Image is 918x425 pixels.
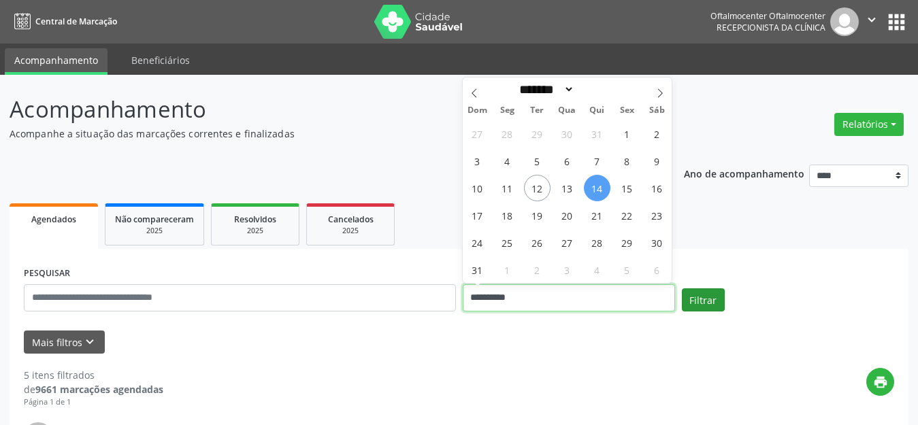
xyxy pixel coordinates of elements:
img: img [830,7,859,36]
div: 2025 [115,226,194,236]
button: Relatórios [834,113,904,136]
span: Agosto 27, 2025 [554,229,580,256]
i: print [873,375,888,390]
span: Julho 28, 2025 [494,120,521,147]
span: Agosto 19, 2025 [524,202,551,228]
span: Seg [492,106,522,115]
select: Month [515,82,575,97]
span: Sex [612,106,642,115]
span: Agosto 13, 2025 [554,175,580,201]
div: 5 itens filtrados [24,368,163,382]
span: Cancelados [328,214,374,225]
span: Julho 27, 2025 [464,120,491,147]
div: de [24,382,163,396]
span: Setembro 4, 2025 [584,256,610,283]
span: Agosto 8, 2025 [614,148,640,174]
div: 2025 [221,226,289,236]
span: Agosto 12, 2025 [524,175,551,201]
span: Agendados [31,214,76,225]
p: Acompanhamento [10,92,639,126]
span: Agosto 28, 2025 [584,229,610,256]
i:  [864,12,879,27]
p: Acompanhe a situação das marcações correntes e finalizadas [10,126,639,141]
span: Agosto 30, 2025 [644,229,670,256]
span: Sáb [642,106,672,115]
span: Agosto 11, 2025 [494,175,521,201]
span: Recepcionista da clínica [717,22,825,33]
span: Dom [463,106,493,115]
span: Não compareceram [115,214,194,225]
span: Setembro 1, 2025 [494,256,521,283]
span: Qui [582,106,612,115]
span: Julho 29, 2025 [524,120,551,147]
span: Agosto 6, 2025 [554,148,580,174]
span: Central de Marcação [35,16,117,27]
span: Julho 30, 2025 [554,120,580,147]
span: Agosto 24, 2025 [464,229,491,256]
span: Agosto 23, 2025 [644,202,670,228]
span: Agosto 1, 2025 [614,120,640,147]
span: Agosto 17, 2025 [464,202,491,228]
span: Agosto 26, 2025 [524,229,551,256]
div: 2025 [316,226,384,236]
div: Oftalmocenter Oftalmocenter [710,10,825,22]
div: Página 1 de 1 [24,396,163,408]
span: Agosto 16, 2025 [644,175,670,201]
span: Agosto 10, 2025 [464,175,491,201]
span: Setembro 5, 2025 [614,256,640,283]
input: Year [574,82,619,97]
a: Acompanhamento [5,48,108,75]
span: Agosto 20, 2025 [554,202,580,228]
button:  [859,7,885,36]
span: Ter [522,106,552,115]
a: Central de Marcação [10,10,117,33]
span: Agosto 7, 2025 [584,148,610,174]
span: Agosto 9, 2025 [644,148,670,174]
span: Setembro 2, 2025 [524,256,551,283]
span: Agosto 3, 2025 [464,148,491,174]
p: Ano de acompanhamento [684,165,804,182]
span: Setembro 3, 2025 [554,256,580,283]
button: print [866,368,894,396]
span: Agosto 22, 2025 [614,202,640,228]
span: Qua [552,106,582,115]
span: Agosto 31, 2025 [464,256,491,283]
span: Resolvidos [234,214,276,225]
i: keyboard_arrow_down [82,335,97,350]
span: Agosto 4, 2025 [494,148,521,174]
strong: 9661 marcações agendadas [35,383,163,396]
span: Agosto 2, 2025 [644,120,670,147]
label: PESQUISAR [24,263,70,284]
a: Beneficiários [122,48,199,72]
span: Agosto 21, 2025 [584,202,610,228]
span: Agosto 18, 2025 [494,202,521,228]
span: Julho 31, 2025 [584,120,610,147]
button: apps [885,10,908,34]
span: Agosto 15, 2025 [614,175,640,201]
button: Filtrar [682,288,725,311]
span: Agosto 29, 2025 [614,229,640,256]
span: Agosto 5, 2025 [524,148,551,174]
span: Setembro 6, 2025 [644,256,670,283]
span: Agosto 14, 2025 [584,175,610,201]
button: Mais filtroskeyboard_arrow_down [24,330,105,354]
span: Agosto 25, 2025 [494,229,521,256]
